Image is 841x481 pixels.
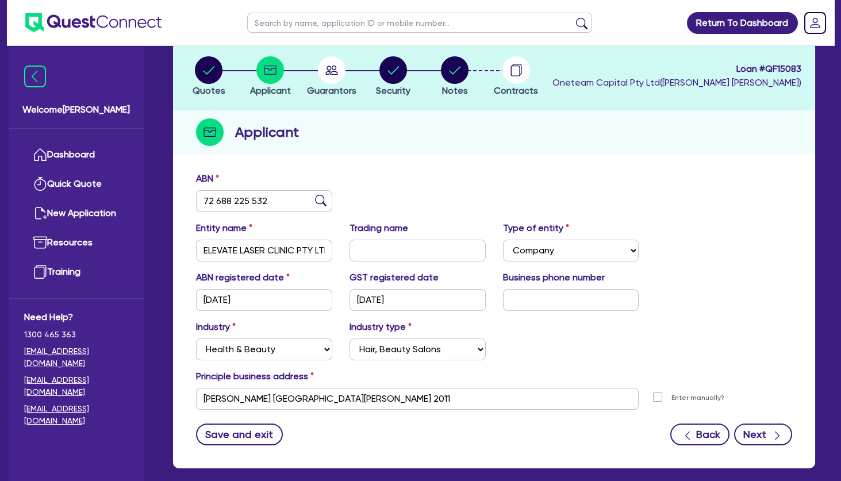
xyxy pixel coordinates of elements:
[235,122,299,143] h2: Applicant
[196,172,219,186] label: ABN
[196,118,224,146] img: step-icon
[440,56,469,98] button: Notes
[22,103,130,117] span: Welcome [PERSON_NAME]
[24,140,128,170] a: Dashboard
[503,271,605,284] label: Business phone number
[24,374,128,398] a: [EMAIL_ADDRESS][DOMAIN_NAME]
[671,393,724,403] label: Enter manually?
[196,289,332,311] input: DD / MM / YYYY
[24,228,128,257] a: Resources
[33,177,47,191] img: quick-quote
[306,56,357,98] button: Guarantors
[196,320,236,334] label: Industry
[196,271,290,284] label: ABN registered date
[350,271,439,284] label: GST registered date
[307,85,356,96] span: Guarantors
[33,265,47,279] img: training
[315,195,327,206] img: abn-lookup icon
[350,289,486,311] input: DD / MM / YYYY
[24,199,128,228] a: New Application
[24,329,128,341] span: 1300 465 363
[24,257,128,287] a: Training
[196,370,314,383] label: Principle business address
[375,56,411,98] button: Security
[442,85,468,96] span: Notes
[249,56,291,98] button: Applicant
[33,206,47,220] img: new-application
[350,221,408,235] label: Trading name
[350,320,412,334] label: Industry type
[376,85,410,96] span: Security
[24,66,46,87] img: icon-menu-close
[247,13,592,33] input: Search by name, application ID or mobile number...
[503,221,569,235] label: Type of entity
[196,221,252,235] label: Entity name
[193,85,225,96] span: Quotes
[192,56,226,98] button: Quotes
[250,85,291,96] span: Applicant
[552,62,801,76] span: Loan # QF15083
[493,56,539,98] button: Contracts
[24,403,128,427] a: [EMAIL_ADDRESS][DOMAIN_NAME]
[552,77,801,88] span: Oneteam Capital Pty Ltd ( [PERSON_NAME] [PERSON_NAME] )
[687,12,798,34] a: Return To Dashboard
[494,85,538,96] span: Contracts
[33,236,47,249] img: resources
[24,345,128,370] a: [EMAIL_ADDRESS][DOMAIN_NAME]
[670,424,729,445] button: Back
[24,310,128,324] span: Need Help?
[196,424,283,445] button: Save and exit
[25,13,162,32] img: quest-connect-logo-blue
[800,8,830,38] a: Dropdown toggle
[734,424,792,445] button: Next
[24,170,128,199] a: Quick Quote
